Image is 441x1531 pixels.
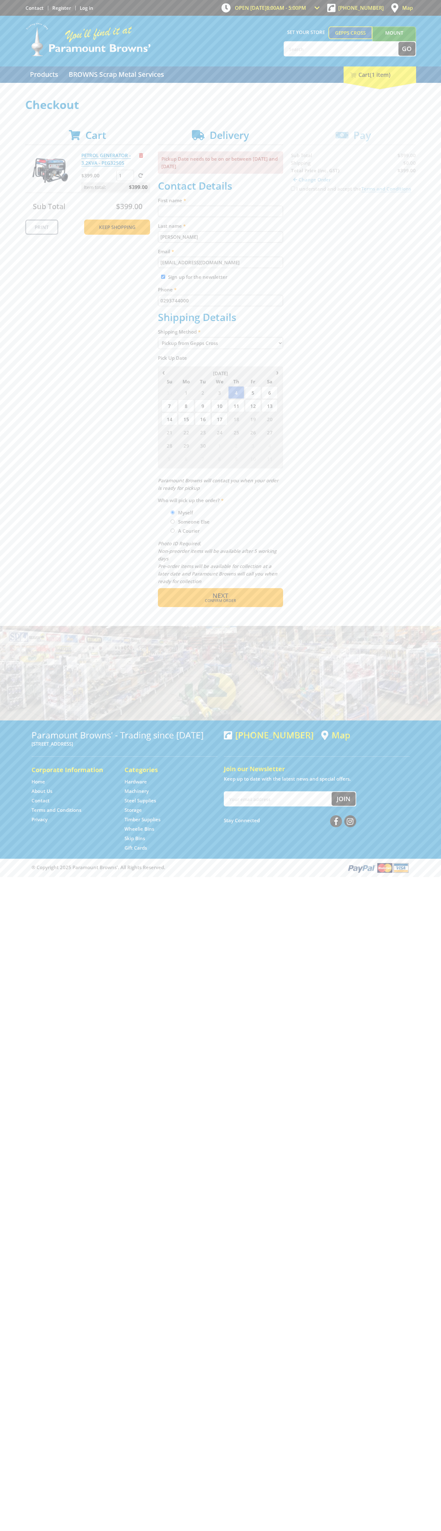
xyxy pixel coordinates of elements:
h5: Join our Newsletter [224,765,410,773]
span: 21 [161,426,177,439]
span: 2 [195,386,211,399]
input: Please select who will pick up the order. [171,529,175,533]
span: 9 [195,399,211,412]
span: 5 [161,452,177,465]
span: Tu [195,377,211,386]
div: Cart [344,66,416,83]
button: Join [332,792,356,806]
span: 18 [228,413,244,425]
span: 11 [262,452,278,465]
span: 10 [212,399,228,412]
span: 23 [195,426,211,439]
a: Mount [PERSON_NAME] [372,26,416,50]
select: Please select a shipping method. [158,337,283,349]
span: 27 [262,426,278,439]
a: Go to the Wheelie Bins page [125,826,154,832]
span: (1 item) [370,71,391,78]
span: 4 [228,386,244,399]
span: 3 [245,439,261,452]
h1: Checkout [25,99,416,111]
span: [DATE] [213,370,228,376]
input: Please enter your last name. [158,231,283,243]
span: Sub Total [33,201,65,211]
span: 31 [161,386,177,399]
a: Go to the Contact page [26,5,44,11]
div: [PHONE_NUMBER] [224,730,314,740]
input: Please enter your email address. [158,257,283,268]
span: 8:00am - 5:00pm [266,4,306,11]
input: Your email address [224,792,332,806]
span: 11 [228,399,244,412]
a: Keep Shopping [84,220,150,235]
a: Log in [80,5,93,11]
a: Remove from cart [139,152,143,158]
label: Sign up for the newsletter [168,274,227,280]
h3: Paramount Browns' - Trading since [DATE] [32,730,218,740]
input: Please enter your telephone number. [158,295,283,306]
span: OPEN [DATE] [235,4,306,11]
a: Go to the Storage page [125,807,142,813]
span: 8 [212,452,228,465]
span: Fr [245,377,261,386]
span: 16 [195,413,211,425]
h2: Contact Details [158,180,283,192]
button: Go [398,42,415,56]
img: Paramount Browns' [25,22,151,57]
a: Go to the Contact page [32,797,49,804]
span: 13 [262,399,278,412]
a: Gepps Cross [328,26,372,39]
a: Go to the Timber Supplies page [125,816,160,823]
span: 9 [228,452,244,465]
label: First name [158,197,283,204]
span: Th [228,377,244,386]
span: 29 [178,439,194,452]
span: Cart [85,128,106,142]
h2: Shipping Details [158,311,283,323]
span: 26 [245,426,261,439]
a: Go to the Products page [25,66,63,83]
a: Go to the About Us page [32,788,52,794]
a: Go to the Privacy page [32,816,48,823]
a: Print [25,220,58,235]
span: 17 [212,413,228,425]
span: 3 [212,386,228,399]
p: Keep up to date with the latest news and special offers. [224,775,410,783]
label: Pick Up Date [158,354,283,362]
a: Go to the Machinery page [125,788,149,794]
span: 7 [161,399,177,412]
span: 24 [212,426,228,439]
label: Email [158,248,283,255]
span: 12 [245,399,261,412]
input: Please select who will pick up the order. [171,510,175,514]
span: 20 [262,413,278,425]
a: Go to the Skip Bins page [125,835,145,842]
p: Item total: [81,182,150,192]
div: ® Copyright 2025 Paramount Browns'. All Rights Reserved. [25,862,416,874]
span: Next [212,591,228,600]
span: 10 [245,452,261,465]
a: Go to the Terms and Conditions page [32,807,81,813]
a: PETROL GENERATOR - 3.2KVA - PEG3250S [81,152,131,166]
span: We [212,377,228,386]
a: Go to the BROWNS Scrap Metal Services page [64,66,169,83]
p: [STREET_ADDRESS] [32,740,218,748]
span: Confirm order [171,599,270,603]
span: Set your store [284,26,329,38]
button: Next Confirm order [158,588,283,607]
a: Go to the Home page [32,778,45,785]
label: Last name [158,222,283,230]
span: Su [161,377,177,386]
span: 5 [245,386,261,399]
span: 1 [178,386,194,399]
span: 7 [195,452,211,465]
label: Who will pick up the order? [158,496,283,504]
a: Go to the Gift Cards page [125,845,147,851]
a: Go to the Steel Supplies page [125,797,156,804]
a: View a map of Gepps Cross location [321,730,350,740]
span: 28 [161,439,177,452]
span: 19 [245,413,261,425]
span: $399.00 [129,182,148,192]
span: $399.00 [116,201,142,211]
span: 22 [178,426,194,439]
em: Paramount Browns will contact you when your order is ready for pickup [158,477,278,491]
